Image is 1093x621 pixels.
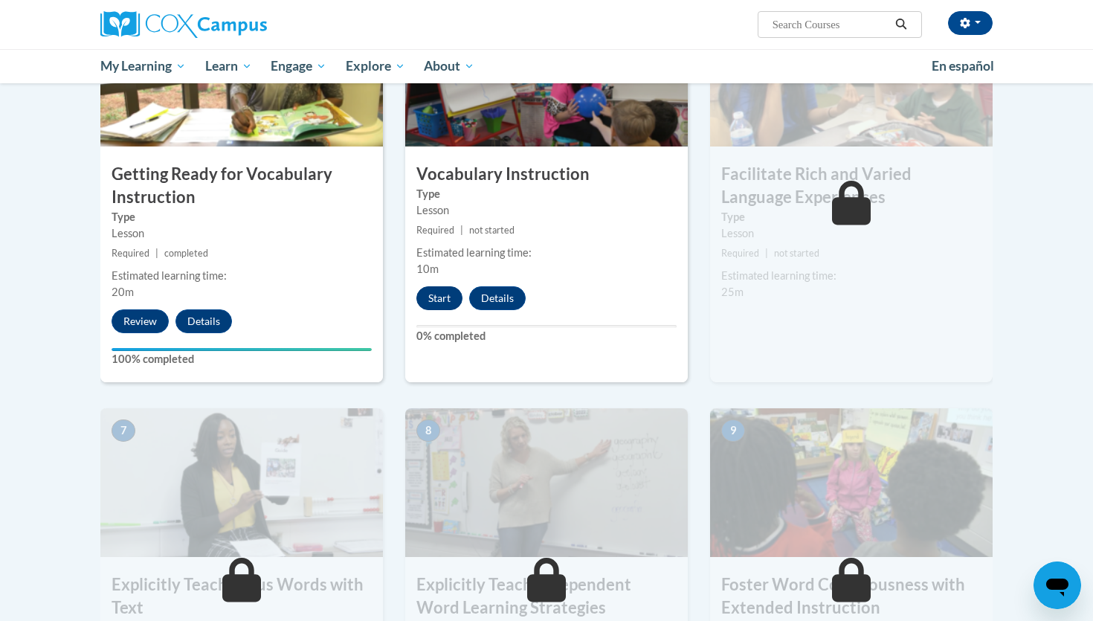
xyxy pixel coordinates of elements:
span: | [155,248,158,259]
h3: Foster Word Consciousness with Extended Instruction [710,573,993,620]
button: Start [416,286,462,310]
h3: Facilitate Rich and Varied Language Experiences [710,163,993,209]
span: Engage [271,57,326,75]
span: About [424,57,474,75]
label: 0% completed [416,328,677,344]
img: Course Image [710,408,993,557]
span: completed [164,248,208,259]
span: not started [774,248,819,259]
button: Details [469,286,526,310]
iframe: Button to launch messaging window [1034,562,1081,609]
button: Details [175,309,232,333]
span: 20m [112,286,134,298]
div: Estimated learning time: [721,268,981,284]
span: Required [721,248,759,259]
a: My Learning [91,49,196,83]
span: 25m [721,286,744,298]
span: | [765,248,768,259]
div: Lesson [721,225,981,242]
a: En español [922,51,1004,82]
div: Lesson [416,202,677,219]
span: Required [416,225,454,236]
h3: Explicitly Teach Independent Word Learning Strategies [405,573,688,620]
button: Account Settings [948,11,993,35]
div: Your progress [112,348,372,351]
span: Learn [205,57,252,75]
button: Review [112,309,169,333]
a: Engage [261,49,336,83]
span: not started [469,225,515,236]
span: Required [112,248,149,259]
div: Main menu [78,49,1015,83]
h3: Vocabulary Instruction [405,163,688,186]
span: 10m [416,263,439,275]
img: Course Image [405,408,688,557]
span: 9 [721,419,745,442]
a: Cox Campus [100,11,383,38]
div: Lesson [112,225,372,242]
span: Explore [346,57,405,75]
span: | [460,225,463,236]
h3: Getting Ready for Vocabulary Instruction [100,163,383,209]
label: Type [112,209,372,225]
label: 100% completed [112,351,372,367]
label: Type [721,209,981,225]
a: About [415,49,485,83]
img: Cox Campus [100,11,267,38]
span: My Learning [100,57,186,75]
div: Estimated learning time: [416,245,677,261]
input: Search Courses [771,16,890,33]
a: Learn [196,49,262,83]
label: Type [416,186,677,202]
a: Explore [336,49,415,83]
div: Estimated learning time: [112,268,372,284]
img: Course Image [100,408,383,557]
h3: Explicitly Teach Focus Words with Text [100,573,383,620]
span: En español [932,58,994,74]
span: 8 [416,419,440,442]
button: Search [890,16,912,33]
span: 7 [112,419,135,442]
